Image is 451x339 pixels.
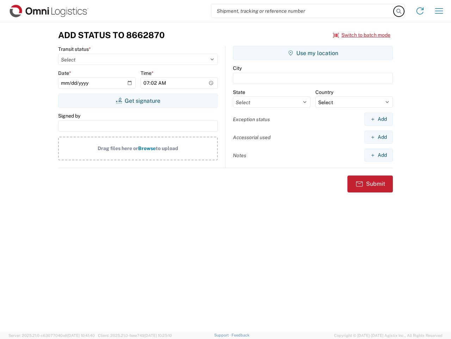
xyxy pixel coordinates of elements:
[347,176,393,192] button: Submit
[141,70,154,76] label: Time
[364,113,393,126] button: Add
[156,145,178,151] span: to upload
[333,29,390,41] button: Switch to batch mode
[98,333,172,338] span: Client: 2025.21.0-faee749
[233,152,246,159] label: Notes
[233,89,245,95] label: State
[233,134,271,141] label: Accessorial used
[138,145,156,151] span: Browse
[144,333,172,338] span: [DATE] 10:25:10
[58,30,165,40] h3: Add Status to 8662870
[315,89,333,95] label: Country
[364,149,393,162] button: Add
[364,131,393,144] button: Add
[231,333,249,337] a: Feedback
[233,116,270,123] label: Exception status
[98,145,138,151] span: Drag files here or
[233,65,242,71] label: City
[58,70,71,76] label: Date
[334,332,443,339] span: Copyright © [DATE]-[DATE] Agistix Inc., All Rights Reserved
[58,46,91,52] label: Transit status
[58,113,80,119] label: Signed by
[67,333,95,338] span: [DATE] 10:41:40
[214,333,232,337] a: Support
[8,333,95,338] span: Server: 2025.21.0-c63077040a8
[58,94,218,108] button: Get signature
[211,4,394,18] input: Shipment, tracking or reference number
[233,46,393,60] button: Use my location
